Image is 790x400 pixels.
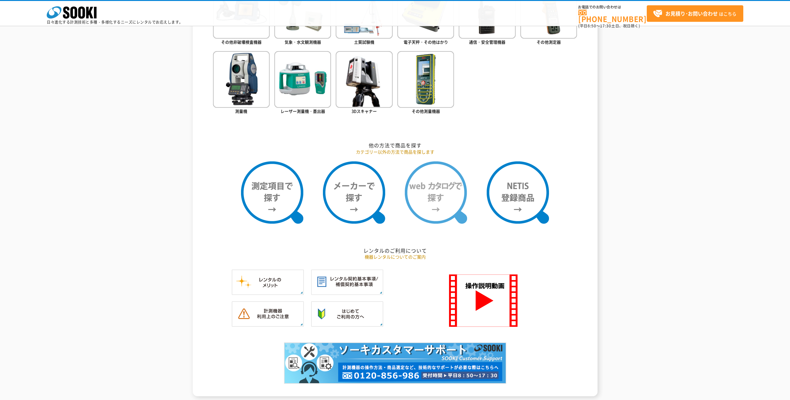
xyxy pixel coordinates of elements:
[213,51,270,108] img: 測量機
[397,51,454,116] a: その他測量機器
[653,9,736,18] span: はこちら
[336,51,392,108] img: 3Dスキャナー
[487,161,549,224] img: NETIS登録商品
[352,108,377,114] span: 3Dスキャナー
[232,288,304,294] a: レンタルのメリット
[404,39,448,45] span: 電子天秤・その他はかり
[647,5,743,22] a: お見積り･お問い合わせはこちら
[213,142,577,149] h2: 他の方法で商品を探す
[578,5,647,9] span: お電話でのお問い合わせは
[405,161,467,224] img: webカタログで探す
[285,39,321,45] span: 気象・水文観測機器
[232,320,304,326] a: 計測機器ご利用上のご注意
[213,247,577,254] h2: レンタルのご利用について
[311,320,383,326] a: はじめてご利用の方へ
[311,269,383,295] img: レンタル契約基本事項／補償契約基本事項
[323,161,385,224] img: メーカーで探す
[232,269,304,295] img: レンタルのメリット
[235,108,247,114] span: 測量機
[397,51,454,108] img: その他測量機器
[281,108,325,114] span: レーザー測量機・墨出器
[241,161,303,224] img: 測定項目で探す
[578,10,647,22] a: [PHONE_NUMBER]
[221,39,262,45] span: その他非破壊検査機器
[449,274,518,327] img: SOOKI 操作説明動画
[213,254,577,260] p: 機器レンタルについてのご案内
[336,51,392,116] a: 3Dスキャナー
[213,149,577,155] p: カテゴリー以外の方法で商品を探します
[600,23,611,29] span: 17:30
[578,23,640,29] span: (平日 ～ 土日、祝日除く)
[232,301,304,327] img: 計測機器ご利用上のご注意
[284,342,506,384] img: カスタマーサポート
[412,108,440,114] span: その他測量機器
[469,39,505,45] span: 通信・安全管理機器
[588,23,596,29] span: 8:50
[311,301,383,327] img: はじめてご利用の方へ
[274,51,331,108] img: レーザー測量機・墨出器
[311,288,383,294] a: レンタル契約基本事項／補償契約基本事項
[537,39,561,45] span: その他測定器
[47,20,183,24] p: 日々進化する計測技術と多種・多様化するニーズにレンタルでお応えします。
[213,51,270,116] a: 測量機
[665,10,718,17] strong: お見積り･お問い合わせ
[354,39,374,45] span: 土質試験機
[274,51,331,116] a: レーザー測量機・墨出器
